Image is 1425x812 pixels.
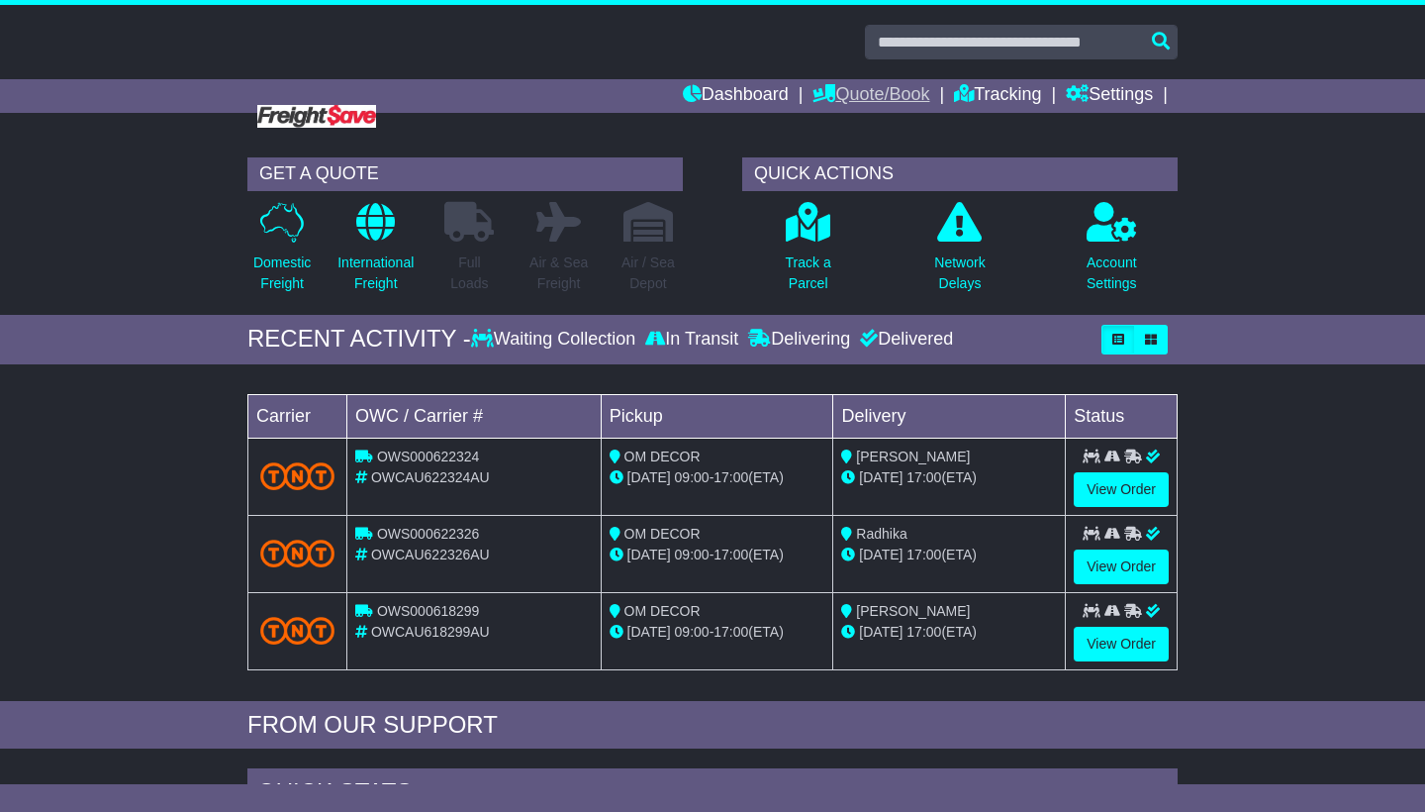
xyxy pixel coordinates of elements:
div: FROM OUR SUPPORT [247,711,1178,740]
p: Domestic Freight [253,253,311,294]
span: [PERSON_NAME] [856,603,970,619]
a: Quote/Book [812,79,929,113]
a: NetworkDelays [933,201,986,305]
div: (ETA) [841,467,1057,488]
td: Pickup [601,394,833,438]
div: - (ETA) [610,622,825,643]
span: [DATE] [627,469,671,485]
span: [DATE] [627,547,671,562]
a: View Order [1074,550,1169,584]
a: AccountSettings [1086,201,1138,305]
td: Status [1066,394,1178,438]
span: [DATE] [859,624,902,640]
a: InternationalFreight [336,201,415,305]
span: OM DECOR [624,603,701,619]
span: OWCAU622326AU [371,547,490,562]
span: OM DECOR [624,526,701,542]
span: [DATE] [859,469,902,485]
img: Freight Save [257,105,376,128]
div: QUICK ACTIONS [742,157,1178,191]
p: Full Loads [444,253,494,294]
span: 17:00 [906,547,941,562]
a: Tracking [954,79,1041,113]
div: (ETA) [841,545,1057,565]
span: 17:00 [906,624,941,640]
span: [DATE] [859,547,902,562]
span: 09:00 [675,624,710,640]
p: Air & Sea Freight [529,253,588,294]
span: [DATE] [627,624,671,640]
span: 17:00 [713,469,748,485]
span: OWCAU618299AU [371,624,490,640]
span: 17:00 [906,469,941,485]
img: TNT_Domestic.png [260,540,334,566]
div: - (ETA) [610,467,825,488]
span: OWS000622324 [377,449,480,464]
div: Delivered [855,329,953,351]
a: Track aParcel [785,201,832,305]
a: Dashboard [683,79,789,113]
a: Settings [1066,79,1153,113]
td: Delivery [833,394,1066,438]
span: [PERSON_NAME] [856,449,970,464]
img: TNT_Domestic.png [260,462,334,489]
span: OM DECOR [624,449,701,464]
span: OWS000622326 [377,526,480,542]
a: View Order [1074,627,1169,661]
span: OWCAU622324AU [371,469,490,485]
div: Delivering [743,329,855,351]
span: OWS000618299 [377,603,480,619]
div: - (ETA) [610,545,825,565]
p: International Freight [337,253,414,294]
a: View Order [1074,472,1169,507]
td: Carrier [248,394,347,438]
p: Account Settings [1087,253,1137,294]
div: RECENT ACTIVITY - [247,325,471,354]
div: Waiting Collection [471,329,640,351]
p: Air / Sea Depot [621,253,675,294]
div: In Transit [640,329,743,351]
p: Track a Parcel [786,253,831,294]
td: OWC / Carrier # [347,394,602,438]
span: 09:00 [675,469,710,485]
a: DomesticFreight [252,201,312,305]
p: Network Delays [934,253,985,294]
span: 17:00 [713,624,748,640]
span: 09:00 [675,547,710,562]
div: (ETA) [841,622,1057,643]
img: TNT_Domestic.png [260,617,334,644]
span: Radhika [856,526,906,542]
div: GET A QUOTE [247,157,683,191]
span: 17:00 [713,547,748,562]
